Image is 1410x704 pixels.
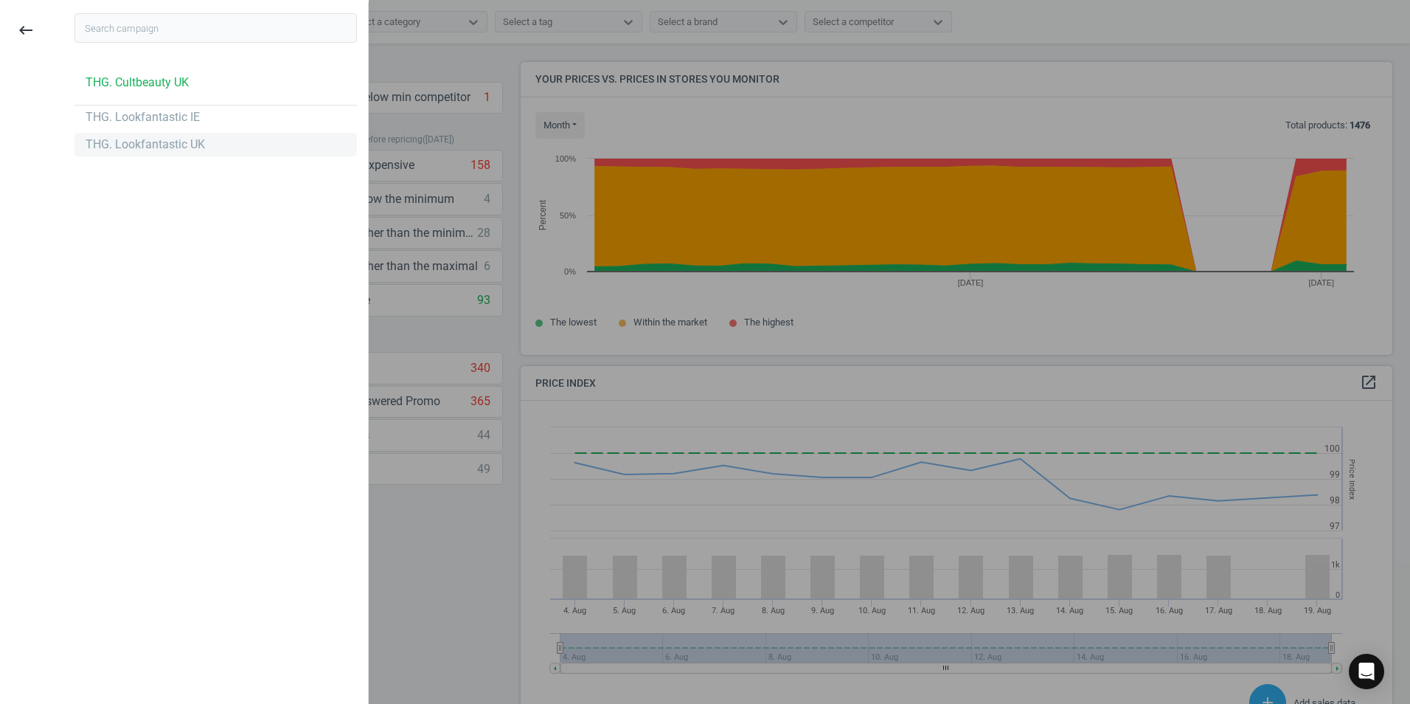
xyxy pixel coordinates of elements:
[86,75,189,91] div: THG. Cultbeauty UK
[9,13,43,48] button: keyboard_backspace
[1349,654,1384,689] div: Open Intercom Messenger
[86,109,200,125] div: THG. Lookfantastic IE
[74,13,357,43] input: Search campaign
[86,137,205,153] div: THG. Lookfantastic UK
[17,21,35,39] i: keyboard_backspace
